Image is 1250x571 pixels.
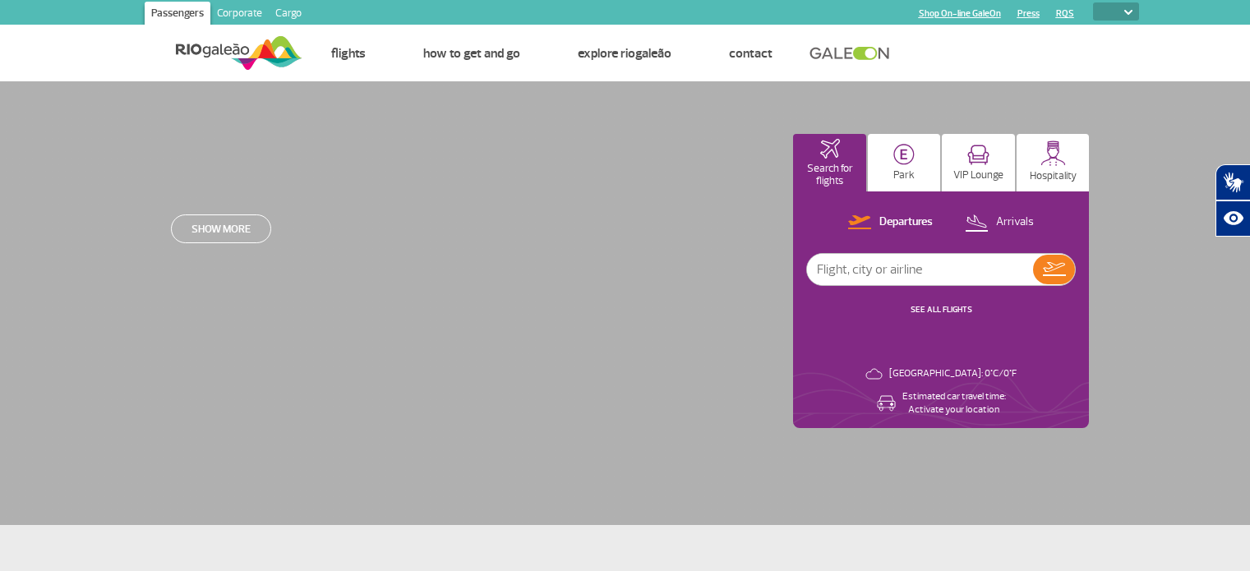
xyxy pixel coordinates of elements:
[331,45,366,62] a: Flights
[902,390,1006,417] p: Estimated car travel time: Activate your location
[171,214,271,243] a: Show more
[807,254,1033,285] input: Flight, city or airline
[843,212,938,233] button: Departures
[145,2,210,28] a: Passengers
[578,45,671,62] a: Explore RIOgaleão
[1215,164,1250,200] button: Abrir tradutor de língua de sinais.
[911,304,972,315] a: SEE ALL FLIGHTS
[893,169,915,182] p: Park
[801,163,858,187] p: Search for flights
[269,2,308,28] a: Cargo
[1040,140,1066,166] img: hospitality.svg
[1017,8,1040,19] a: Press
[1056,8,1074,19] a: RQS
[967,145,989,165] img: vipRoom.svg
[953,169,1003,182] p: VIP Lounge
[210,2,269,28] a: Corporate
[996,214,1034,230] p: Arrivals
[1030,170,1077,182] p: Hospitality
[893,144,915,165] img: carParkingHome.svg
[868,134,941,191] button: Park
[889,367,1017,380] p: [GEOGRAPHIC_DATA]: 0°C/0°F
[1017,134,1090,191] button: Hospitality
[423,45,520,62] a: How to get and go
[1215,200,1250,237] button: Abrir recursos assistivos.
[729,45,773,62] a: Contact
[906,303,977,316] button: SEE ALL FLIGHTS
[942,134,1015,191] button: VIP Lounge
[820,139,840,159] img: airplaneHomeActive.svg
[793,134,866,191] button: Search for flights
[879,214,933,230] p: Departures
[960,212,1039,233] button: Arrivals
[919,8,1001,19] a: Shop On-line GaleOn
[1215,164,1250,237] div: Plugin de acessibilidade da Hand Talk.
